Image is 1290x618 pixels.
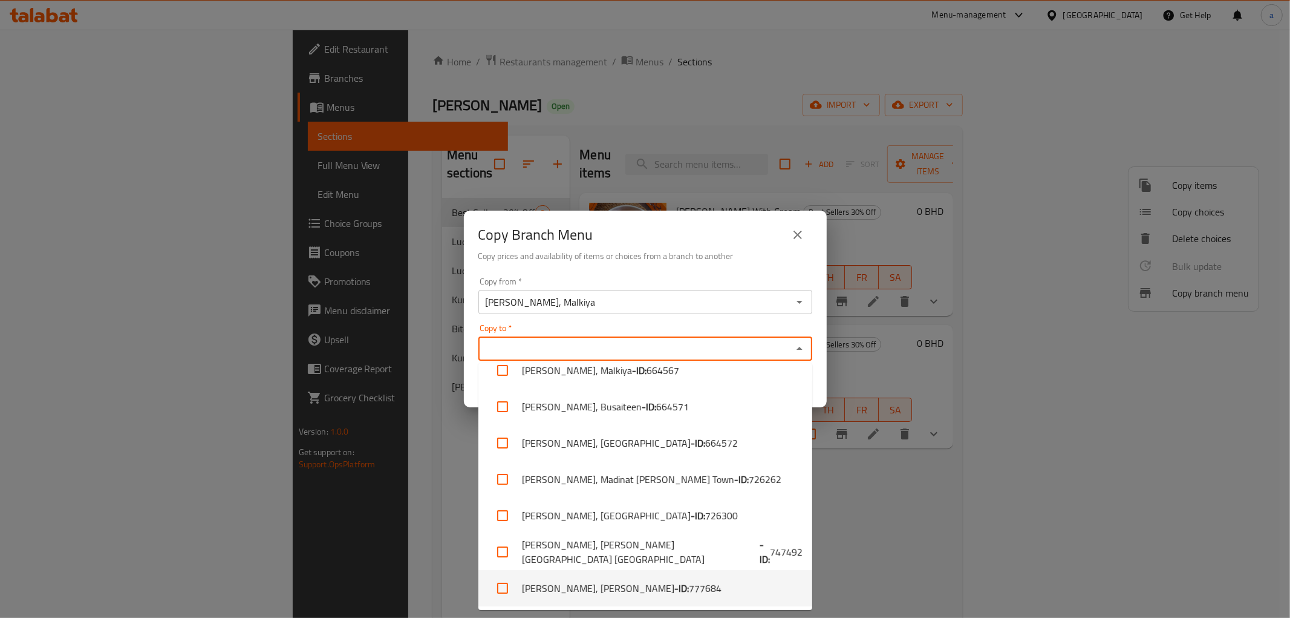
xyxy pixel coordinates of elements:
span: 664572 [705,436,738,450]
b: - ID: [734,472,749,487]
b: - ID: [632,363,647,378]
h2: Copy Branch Menu [478,225,593,245]
li: [PERSON_NAME], [PERSON_NAME] [478,570,812,606]
b: - ID: [691,436,705,450]
b: - ID: [691,508,705,523]
b: - ID: [642,399,656,414]
li: [PERSON_NAME], Malkiya [478,352,812,389]
b: - ID: [674,581,689,596]
h6: Copy prices and availability of items or choices from a branch to another [478,249,812,263]
button: close [783,220,812,249]
b: - ID: [760,537,770,567]
span: 777684 [689,581,722,596]
span: 664571 [656,399,689,414]
button: Close [791,340,808,357]
li: [PERSON_NAME], [PERSON_NAME][GEOGRAPHIC_DATA] [GEOGRAPHIC_DATA] [478,534,812,570]
span: 726300 [705,508,738,523]
li: [PERSON_NAME], [GEOGRAPHIC_DATA] [478,425,812,461]
li: [PERSON_NAME], Busaiteen [478,389,812,425]
button: Open [791,294,808,311]
li: [PERSON_NAME], Madinat [PERSON_NAME] Town [478,461,812,498]
span: 664567 [647,363,679,378]
li: [PERSON_NAME], [GEOGRAPHIC_DATA] [478,498,812,534]
span: 747492 [770,545,803,559]
span: 726262 [749,472,781,487]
